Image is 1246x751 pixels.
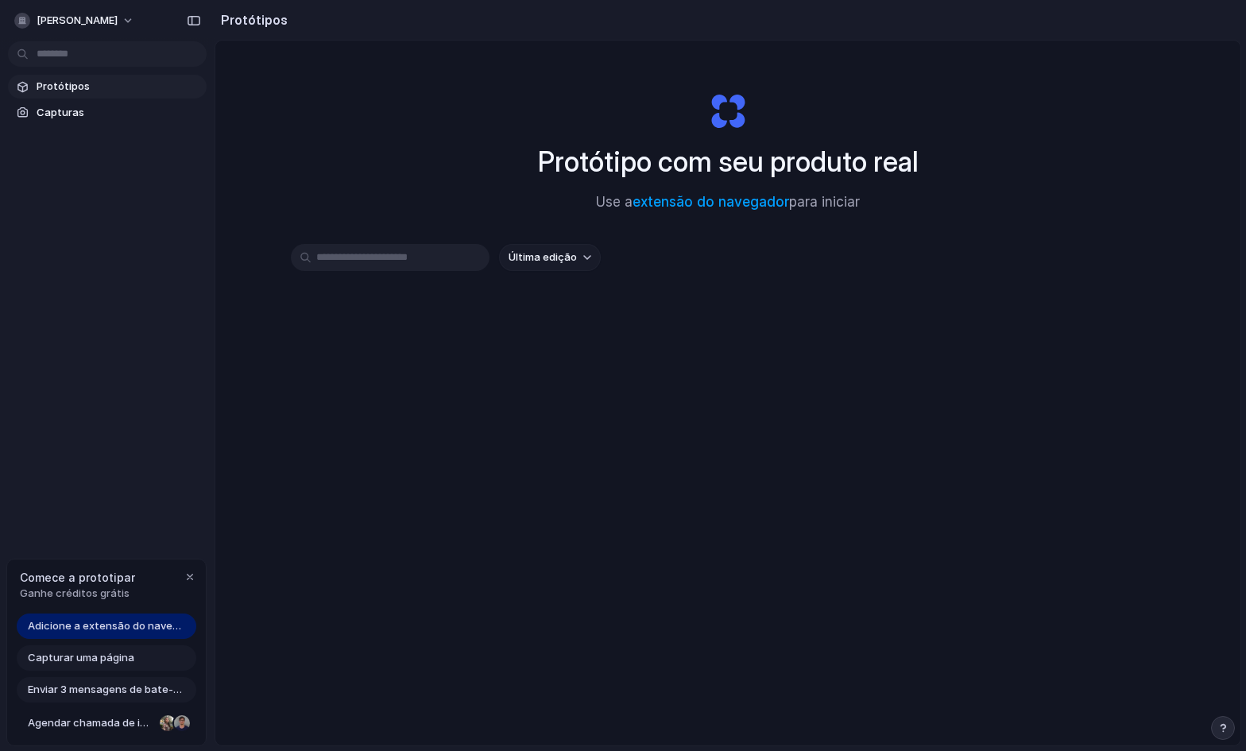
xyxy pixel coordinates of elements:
[20,586,130,599] font: Ganhe créditos grátis
[538,145,919,178] font: Protótipo com seu produto real
[633,194,789,210] a: extensão do navegador
[172,714,192,733] div: Christian Iacullo
[8,75,207,99] a: Protótipos
[596,194,633,210] font: Use a
[37,79,90,92] font: Protótipos
[8,101,207,125] a: Capturas
[37,14,118,26] font: [PERSON_NAME]
[17,710,196,736] a: Agendar chamada de integração
[28,716,193,729] font: Agendar chamada de integração
[28,683,199,695] font: Enviar 3 mensagens de bate-papo
[28,651,134,664] font: Capturar uma página
[8,8,142,33] button: [PERSON_NAME]
[158,714,177,733] div: Nicole Kubica
[499,244,601,271] button: Última edição
[28,619,202,632] font: Adicione a extensão do navegador
[20,571,135,584] font: Comece a prototipar
[221,12,288,28] font: Protótipos
[37,106,84,118] font: Capturas
[509,250,577,263] font: Última edição
[789,194,860,210] font: para iniciar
